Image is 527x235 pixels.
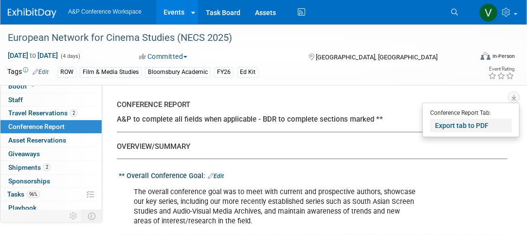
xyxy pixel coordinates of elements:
[0,188,102,201] a: Tasks96%
[8,136,66,144] span: Asset Reservations
[481,52,491,60] img: Format-Inperson.png
[119,168,508,181] div: ** Overall Conference Goal:
[8,163,51,171] span: Shipments
[8,150,40,158] span: Giveaways
[7,190,40,198] span: Tasks
[0,201,102,215] a: Playbook
[136,52,191,61] button: Committed
[0,147,102,161] a: Giveaways
[127,182,428,231] div: The overall conference goal was to meet with current and prospective authors, showcase our key se...
[4,29,465,47] div: European Network for Cinema Studies (NECS 2025)
[117,100,500,110] div: CONFERENCE REPORT
[8,82,38,90] span: Booth
[8,204,36,212] span: Playbook
[436,51,515,65] div: Event Format
[430,119,512,132] a: Export tab to PDF
[31,83,36,89] i: Booth reservation complete
[8,109,77,117] span: Travel Reservations
[43,163,51,171] span: 2
[7,67,49,78] td: Tags
[80,67,142,77] div: Film & Media Studies
[65,210,82,222] td: Personalize Event Tab Strip
[0,107,102,120] a: Travel Reservations2
[0,161,102,174] a: Shipments2
[488,67,514,72] div: Event Rating
[117,142,500,152] div: OVERVIEW/SUMMARY
[8,123,65,130] span: Conference Report
[214,67,234,77] div: FY26
[60,53,80,59] span: (4 days)
[0,80,102,93] a: Booth
[237,67,258,77] div: Ed Kit
[8,8,56,18] img: ExhibitDay
[0,175,102,188] a: Sponsorships
[0,93,102,107] a: Staff
[316,54,437,61] span: [GEOGRAPHIC_DATA], [GEOGRAPHIC_DATA]
[208,173,224,180] a: Edit
[68,8,142,15] span: A&P Conference Workspace
[27,191,40,198] span: 96%
[492,53,515,60] div: In-Person
[7,51,58,60] span: [DATE] [DATE]
[57,67,76,77] div: ROW
[8,96,23,104] span: Staff
[82,210,102,222] td: Toggle Event Tabs
[28,52,37,59] span: to
[0,134,102,147] a: Asset Reservations
[0,120,102,133] a: Conference Report
[430,107,512,117] div: Conference Report Tab:
[117,114,500,125] div: A&P to complete all fields when applicable - BDR to complete sections marked **
[70,109,77,117] span: 2
[479,3,498,22] img: Veidehi Hans
[8,177,50,185] span: Sponsorships
[33,69,49,75] a: Edit
[145,67,211,77] div: Bloomsbury Academic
